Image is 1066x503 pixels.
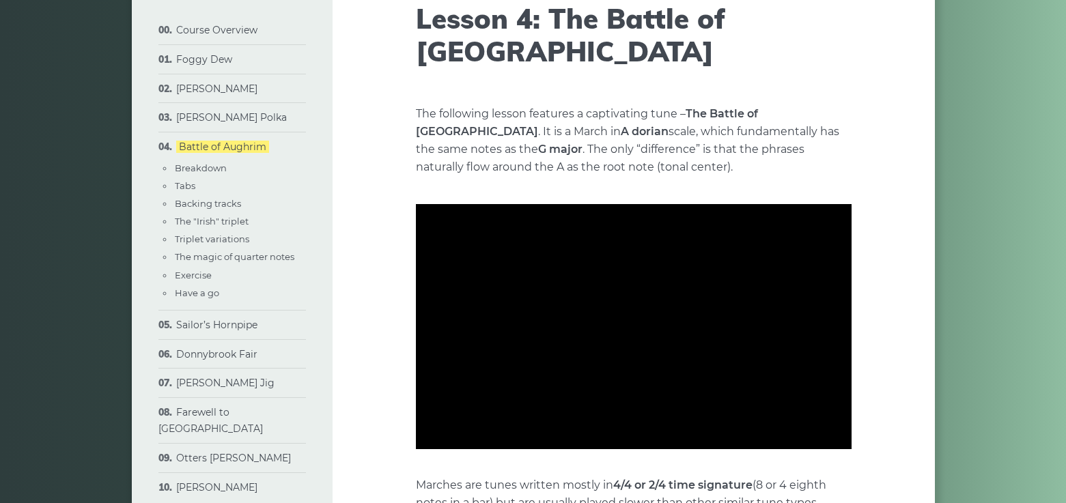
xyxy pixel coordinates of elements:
[176,141,269,153] a: Battle of Aughrim
[175,162,227,173] a: Breakdown
[175,198,241,209] a: Backing tracks
[175,251,294,262] a: The magic of quarter notes
[176,348,257,360] a: Donnybrook Fair
[176,452,291,464] a: Otters [PERSON_NAME]
[175,216,249,227] a: The "Irish" triplet
[176,377,275,389] a: [PERSON_NAME] Jig
[176,319,257,331] a: Sailor’s Hornpipe
[175,270,212,281] a: Exercise
[175,180,195,191] a: Tabs
[176,83,257,95] a: [PERSON_NAME]
[613,478,753,491] strong: 4/4 or 2/4 time signature
[538,143,583,156] strong: G major
[176,24,257,36] a: Course Overview
[176,53,232,66] a: Foggy Dew
[416,107,758,138] strong: The Battle of [GEOGRAPHIC_DATA]
[176,481,257,493] a: [PERSON_NAME]
[621,125,669,138] strong: A dorian
[175,287,219,298] a: Have a go
[175,233,249,244] a: Triplet variations
[176,111,287,124] a: [PERSON_NAME] Polka
[158,406,263,435] a: Farewell to [GEOGRAPHIC_DATA]
[416,105,852,176] p: The following lesson features a captivating tune – . It is a March in scale, which fundamentally ...
[416,2,852,68] h1: Lesson 4: The Battle of [GEOGRAPHIC_DATA]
